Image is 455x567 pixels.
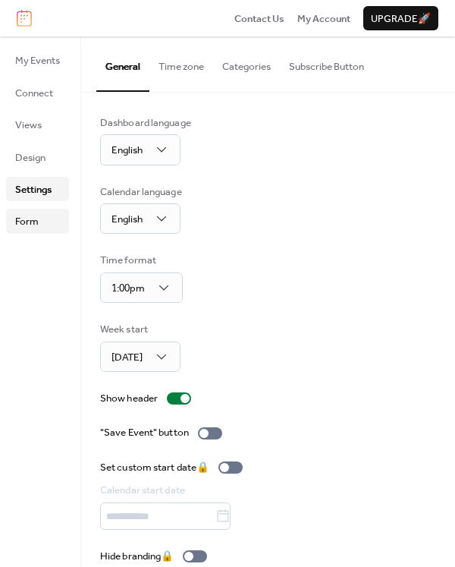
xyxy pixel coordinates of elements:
[297,11,350,26] a: My Account
[100,184,182,200] div: Calendar language
[15,86,53,101] span: Connect
[100,253,180,268] div: Time format
[6,112,69,137] a: Views
[15,150,45,165] span: Design
[6,145,69,169] a: Design
[280,36,373,90] button: Subscribe Button
[15,118,42,133] span: Views
[6,48,69,72] a: My Events
[6,80,69,105] a: Connect
[6,177,69,201] a: Settings
[100,425,189,440] div: "Save Event" button
[100,322,177,337] div: Week start
[17,10,32,27] img: logo
[100,115,191,131] div: Dashboard language
[111,348,143,367] span: [DATE]
[6,209,69,233] a: Form
[111,140,143,160] span: English
[297,11,350,27] span: My Account
[363,6,438,30] button: Upgrade🚀
[111,279,145,298] span: 1:00pm
[96,36,149,91] button: General
[213,36,280,90] button: Categories
[15,53,60,68] span: My Events
[111,209,143,229] span: English
[234,11,284,27] span: Contact Us
[149,36,213,90] button: Time zone
[15,182,52,197] span: Settings
[15,214,39,229] span: Form
[371,11,431,27] span: Upgrade 🚀
[234,11,284,26] a: Contact Us
[100,391,158,406] div: Show header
